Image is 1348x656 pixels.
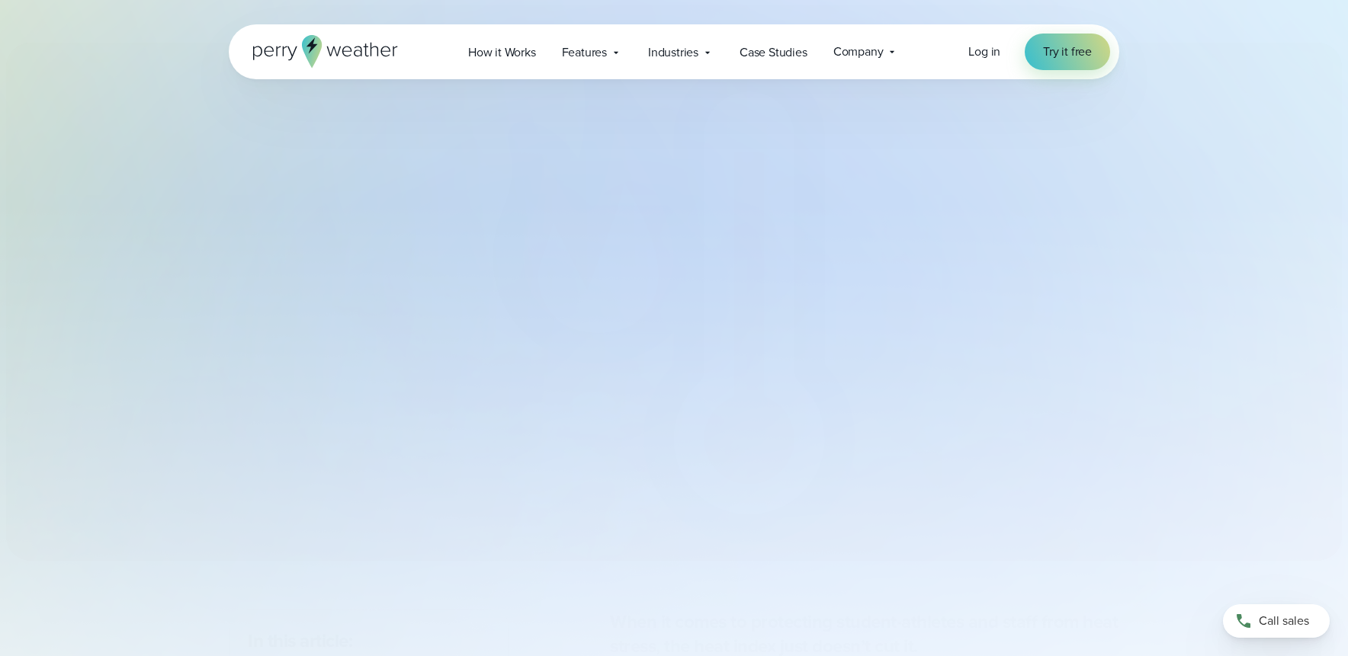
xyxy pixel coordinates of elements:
[468,43,536,62] span: How it Works
[968,43,1000,61] a: Log in
[968,43,1000,60] span: Log in
[562,43,607,62] span: Features
[1223,604,1330,638] a: Call sales
[455,37,549,68] a: How it Works
[740,43,807,62] span: Case Studies
[833,43,884,61] span: Company
[1025,34,1110,70] a: Try it free
[1043,43,1092,61] span: Try it free
[648,43,698,62] span: Industries
[727,37,820,68] a: Case Studies
[1259,612,1309,630] span: Call sales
